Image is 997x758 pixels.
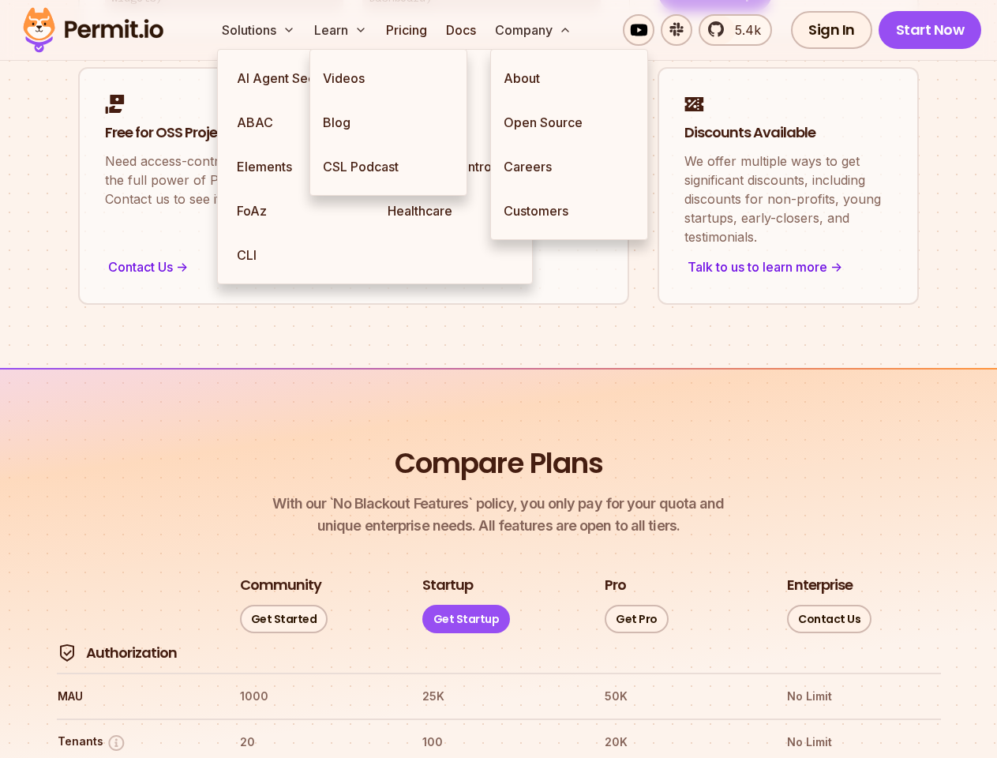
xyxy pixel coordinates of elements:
[105,256,602,278] div: Contact Us
[78,67,629,306] a: Free for OSS ProjectsNeed access-control for your open-source project? We got you covered! Enjoy ...
[380,14,433,46] a: Pricing
[491,56,647,100] a: About
[440,14,482,46] a: Docs
[422,605,511,633] a: Get Startup
[422,730,575,755] th: 100
[879,11,982,49] a: Start Now
[684,256,892,278] div: Talk to us to learn more
[310,56,467,100] a: Videos
[58,644,77,662] img: Authorization
[605,605,669,633] a: Get Pro
[105,123,602,143] h2: Free for OSS Projects
[604,684,758,709] th: 50K
[224,144,375,189] a: Elements
[658,67,919,306] a: Discounts AvailableWe offer multiple ways to get significant discounts, including discounts for n...
[787,605,871,633] a: Contact Us
[786,730,940,755] th: No Limit
[240,576,321,595] h3: Community
[310,100,467,144] a: Blog
[310,144,467,189] a: CSL Podcast
[422,576,473,595] h3: Startup
[491,144,647,189] a: Careers
[395,444,603,483] h2: Compare Plans
[375,189,526,233] a: Healthcare
[699,14,772,46] a: 5.4k
[489,14,578,46] button: Company
[216,14,302,46] button: Solutions
[224,56,375,100] a: AI Agent Security
[308,14,373,46] button: Learn
[491,189,647,233] a: Customers
[224,100,375,144] a: ABAC
[684,152,892,246] p: We offer multiple ways to get significant discounts, including discounts for non-profits, young s...
[787,576,853,595] h3: Enterprise
[105,152,602,208] p: Need access-control for your open-source project? We got you covered! Enjoy the full power of Per...
[786,684,940,709] th: No Limit
[272,493,724,515] span: With our `No Blackout Features` policy, you only pay for your quota and
[224,189,375,233] a: FoAz
[725,21,761,39] span: 5.4k
[830,257,842,276] span: ->
[57,684,211,709] th: MAU
[604,730,758,755] th: 20K
[422,684,575,709] th: 25K
[16,3,171,57] img: Permit logo
[240,605,328,633] a: Get Started
[58,733,126,752] button: Tenants
[176,257,188,276] span: ->
[684,123,892,143] h2: Discounts Available
[605,576,626,595] h3: Pro
[272,493,724,537] p: unique enterprise needs. All features are open to all tiers.
[86,644,177,663] h4: Authorization
[791,11,872,49] a: Sign In
[239,730,393,755] th: 20
[491,100,647,144] a: Open Source
[224,233,375,277] a: CLI
[239,684,393,709] th: 1000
